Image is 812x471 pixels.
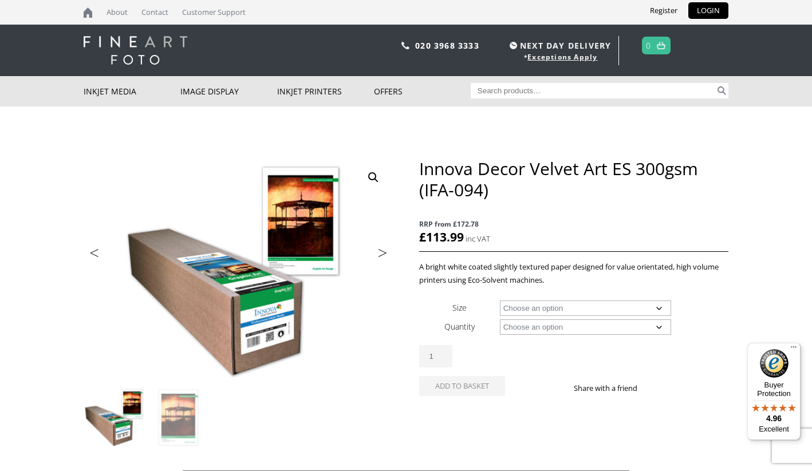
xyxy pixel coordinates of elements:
a: Register [641,2,686,19]
a: LOGIN [688,2,728,19]
a: Offers [374,76,471,106]
a: Exceptions Apply [527,52,597,62]
button: Trusted Shops TrustmarkBuyer Protection4.96Excellent [747,343,801,440]
span: 4.96 [766,414,782,423]
button: Search [715,83,728,98]
img: twitter sharing button [665,383,674,393]
img: logo-white.svg [84,36,187,65]
input: Search products… [471,83,716,98]
a: 020 3968 3333 [415,40,479,51]
span: NEXT DAY DELIVERY [507,39,611,52]
img: Innova Decor Velvet Art ES 300gsm (IFA-094) [84,387,146,449]
img: facebook sharing button [651,383,660,393]
h1: Innova Decor Velvet Art ES 300gsm (IFA-094) [419,158,728,200]
button: Menu [787,343,801,357]
img: time.svg [510,42,517,49]
a: Inkjet Printers [277,76,374,106]
input: Product quantity [419,345,452,367]
p: Buyer Protection [747,381,801,398]
bdi: 113.99 [419,229,464,245]
img: phone.svg [401,42,409,49]
p: A bright white coated slightly textured paper designed for value orientated, high volume printers... [419,260,728,287]
img: basket.svg [657,42,665,49]
p: Share with a friend [574,382,651,395]
img: email sharing button [679,383,688,393]
a: Image Display [180,76,277,106]
label: Quantity [444,321,475,332]
img: Innova Decor Velvet Art ES 300gsm (IFA-094) - Image 2 [147,387,209,449]
p: Excellent [747,425,801,434]
span: £ [419,229,426,245]
a: Inkjet Media [84,76,180,106]
span: RRP from £172.78 [419,217,728,231]
label: Size [452,302,467,313]
img: Trusted Shops Trustmark [760,349,789,378]
button: Add to basket [419,376,505,396]
a: View full-screen image gallery [363,167,384,188]
a: 0 [646,37,651,54]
